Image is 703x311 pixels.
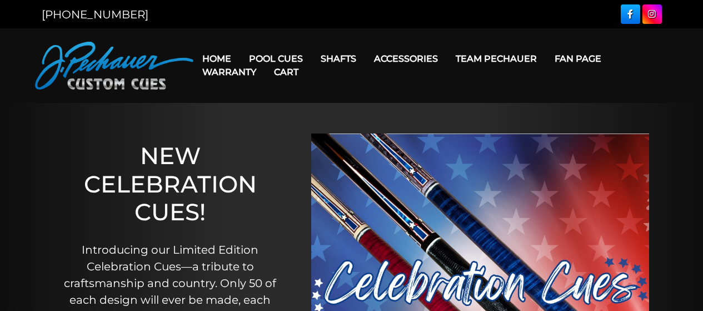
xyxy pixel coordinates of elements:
[193,58,265,86] a: Warranty
[58,142,282,226] h1: NEW CELEBRATION CUES!
[546,45,610,73] a: Fan Page
[312,45,365,73] a: Shafts
[42,8,148,21] a: [PHONE_NUMBER]
[365,45,447,73] a: Accessories
[447,45,546,73] a: Team Pechauer
[35,42,193,90] img: Pechauer Custom Cues
[240,45,312,73] a: Pool Cues
[193,45,240,73] a: Home
[265,58,307,86] a: Cart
